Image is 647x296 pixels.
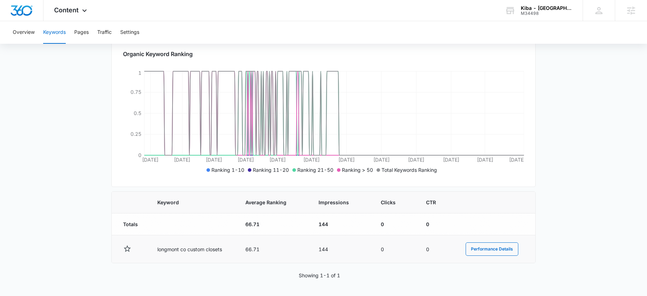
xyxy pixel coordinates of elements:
td: Totals [112,213,149,235]
span: Impressions [319,199,353,206]
span: Average Ranking [245,199,292,206]
span: Ranking 21-50 [297,167,333,173]
tspan: [DATE] [174,157,190,163]
tspan: [DATE] [509,157,525,163]
td: 0 [418,213,457,235]
tspan: [DATE] [206,157,222,163]
tspan: [DATE] [238,157,254,163]
td: 0 [372,213,418,235]
div: account id [521,11,572,16]
tspan: [DATE] [477,157,493,163]
p: Showing 1-1 of 1 [299,272,340,279]
td: 66.71 [237,213,310,235]
td: 144 [310,235,372,263]
span: Ranking 11-20 [253,167,289,173]
span: Ranking > 50 [342,167,373,173]
span: Ranking 1-10 [211,167,244,173]
tspan: 0.25 [130,131,141,137]
td: 0 [372,235,418,263]
button: Performance Details [466,242,518,256]
span: Total Keywords Ranking [381,167,437,173]
button: Traffic [97,21,112,44]
tspan: 0 [138,152,141,158]
td: 66.71 [237,235,310,263]
td: longmont co custom closets [149,235,237,263]
tspan: [DATE] [142,157,158,163]
tspan: 0.5 [134,110,141,116]
button: Settings [120,21,139,44]
tspan: [DATE] [303,157,320,163]
td: 0 [418,235,457,263]
span: CTR [426,199,439,206]
tspan: [DATE] [408,157,424,163]
td: 144 [310,213,372,235]
tspan: [DATE] [269,157,286,163]
button: Keywords [43,21,66,44]
div: account name [521,5,572,11]
tspan: [DATE] [338,157,355,163]
span: Content [54,6,78,14]
span: Clicks [381,199,399,206]
tspan: [DATE] [373,157,390,163]
tspan: [DATE] [443,157,459,163]
span: Keyword [157,199,218,206]
button: Pages [74,21,89,44]
h2: Organic Keyword Ranking [123,50,524,58]
button: Overview [13,21,35,44]
tspan: 0.75 [130,89,141,95]
tspan: 1 [138,70,141,76]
